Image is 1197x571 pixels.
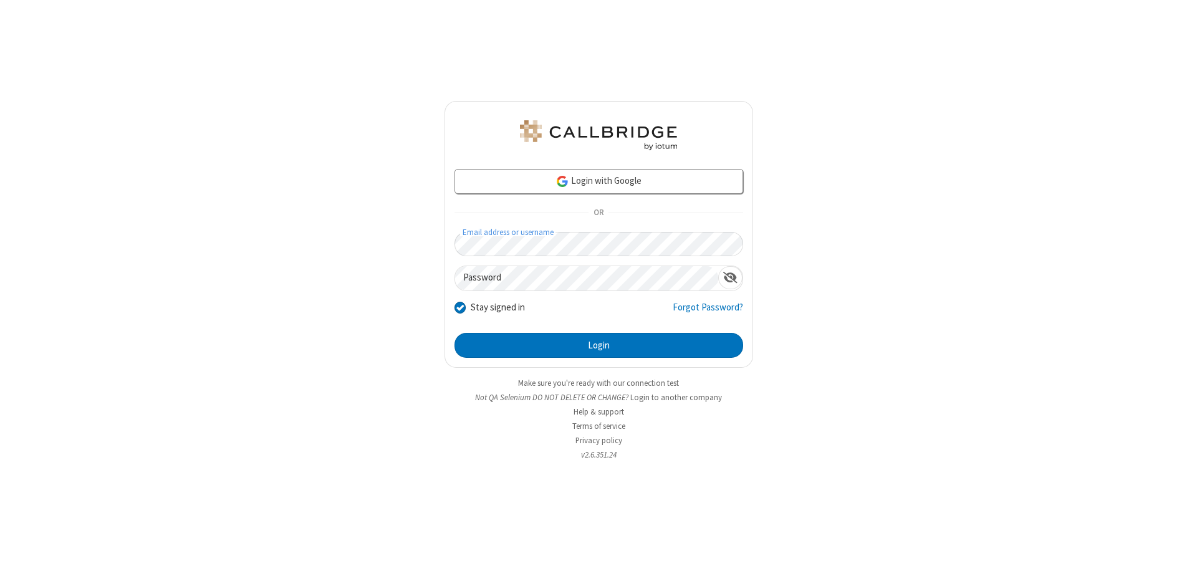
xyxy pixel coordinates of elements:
a: Make sure you're ready with our connection test [518,378,679,388]
button: Login [454,333,743,358]
a: Forgot Password? [673,300,743,324]
input: Email address or username [454,232,743,256]
img: QA Selenium DO NOT DELETE OR CHANGE [517,120,680,150]
button: Login to another company [630,391,722,403]
li: v2.6.351.24 [445,449,753,461]
div: Show password [718,266,743,289]
input: Password [455,266,718,290]
label: Stay signed in [471,300,525,315]
a: Privacy policy [575,435,622,446]
li: Not QA Selenium DO NOT DELETE OR CHANGE? [445,391,753,403]
a: Help & support [574,406,624,417]
a: Terms of service [572,421,625,431]
a: Login with Google [454,169,743,194]
img: google-icon.png [555,175,569,188]
span: OR [589,204,608,222]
